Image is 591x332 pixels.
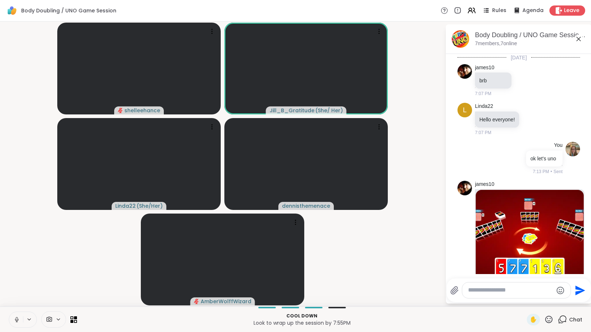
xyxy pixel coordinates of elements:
h4: You [554,142,563,149]
p: Hello everyone! [479,116,515,123]
span: Body Doubling / UNO Game Session [21,7,116,14]
span: Agenda [522,7,544,14]
span: [DATE] [506,54,531,61]
img: ShareWell Logomark [6,4,18,17]
a: james10 [475,181,494,188]
span: dennisthemenace [282,202,330,210]
img: https://sharewell-space-live.sfo3.digitaloceanspaces.com/user-generated/1a115923-387e-480f-9c1a-1... [457,181,472,195]
img: https://sharewell-space-live.sfo3.digitaloceanspaces.com/user-generated/2564abe4-c444-4046-864b-7... [565,142,580,156]
p: Look to wrap up the session by 7:55PM [81,319,522,327]
span: ✋ [530,315,537,324]
span: AmberWolffWizard [201,298,251,305]
span: audio-muted [194,299,199,304]
p: Cool down [81,313,522,319]
span: Chat [569,316,582,323]
span: 7:13 PM [533,168,549,175]
span: Sent [553,168,563,175]
a: Linda22 [475,103,493,110]
p: brb [479,77,507,84]
p: ok let's uno [530,155,558,162]
img: https://sharewell-space-live.sfo3.digitaloceanspaces.com/user-generated/1a115923-387e-480f-9c1a-1... [457,64,472,79]
span: ( She/Her ) [136,202,163,210]
span: 7:07 PM [475,129,491,136]
span: Rules [492,7,506,14]
span: Jill_B_Gratitude [270,107,314,114]
textarea: Type your message [468,286,553,294]
span: audio-muted [118,108,123,113]
span: ( She/ Her ) [315,107,343,114]
span: • [551,168,552,175]
p: 7 members, 7 online [475,40,517,47]
button: Send [571,282,587,298]
span: Leave [564,7,579,14]
div: Body Doubling / UNO Game Session, [DATE] [475,31,586,40]
button: Emoji picker [556,286,565,295]
span: L [463,105,467,115]
span: 7:07 PM [475,90,491,97]
img: Scuffed Uno | Play UNO online with friends! [476,190,584,281]
img: Body Doubling / UNO Game Session, Oct 12 [452,30,469,48]
a: james10 [475,64,494,71]
span: Linda22 [115,202,136,210]
span: shelleehance [124,107,160,114]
